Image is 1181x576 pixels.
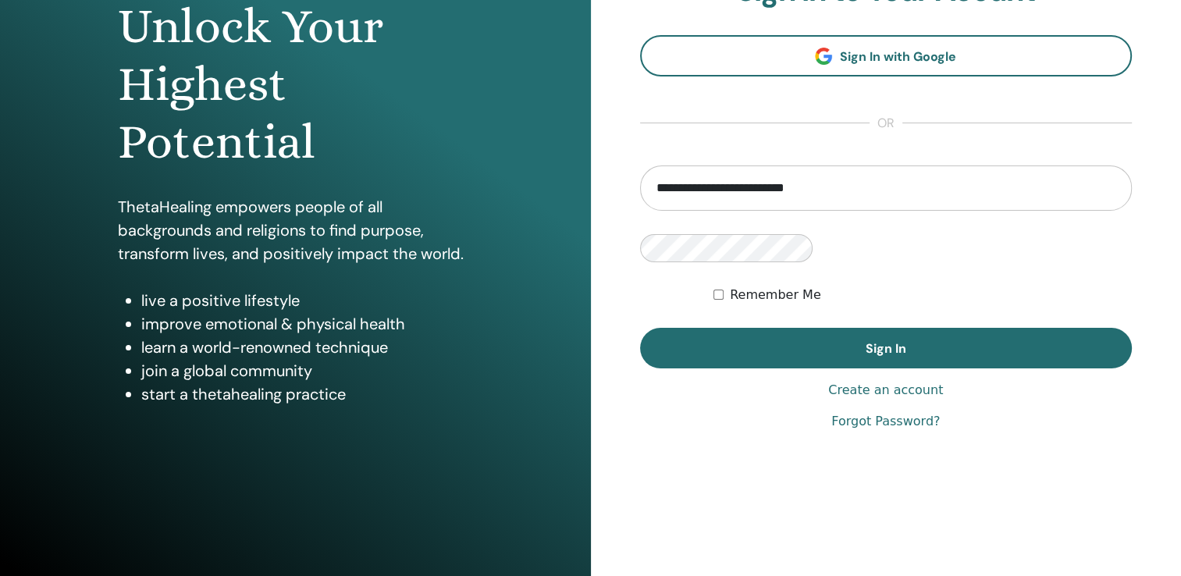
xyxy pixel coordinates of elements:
span: or [870,114,902,133]
li: start a thetahealing practice [141,382,472,406]
a: Sign In with Google [640,35,1133,76]
li: join a global community [141,359,472,382]
a: Forgot Password? [831,412,940,431]
p: ThetaHealing empowers people of all backgrounds and religions to find purpose, transform lives, a... [118,195,472,265]
li: live a positive lifestyle [141,289,472,312]
label: Remember Me [730,286,821,304]
li: learn a world-renowned technique [141,336,472,359]
button: Sign In [640,328,1133,368]
span: Sign In with Google [840,48,956,65]
li: improve emotional & physical health [141,312,472,336]
span: Sign In [866,340,906,357]
div: Keep me authenticated indefinitely or until I manually logout [713,286,1132,304]
a: Create an account [828,381,943,400]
